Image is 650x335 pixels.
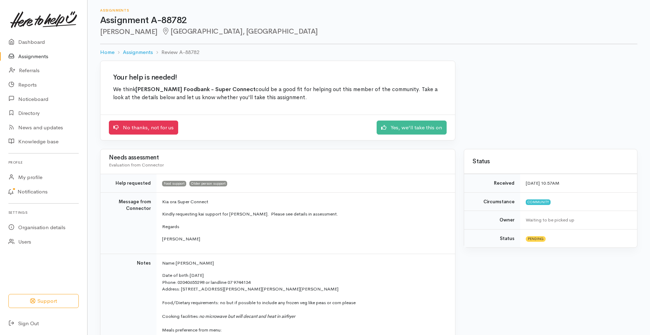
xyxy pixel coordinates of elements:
td: Message from Connector [100,192,156,254]
td: Help requested [100,174,156,193]
span: Evaluation from Connector [109,162,164,168]
a: Assignments [123,48,153,56]
a: Yes, we'll take this on [377,121,447,135]
li: Review A-88782 [153,48,199,56]
div: Waiting to be picked up [526,217,629,224]
p: [PERSON_NAME] [162,235,447,242]
td: Owner [464,211,520,230]
span: Community [526,199,551,205]
span: Meals preference from menu: [162,327,222,333]
span: 02040655298 or landline 07 9744134 [177,279,251,285]
nav: breadcrumb [100,44,637,61]
h3: Status [473,158,629,165]
h6: Assignments [100,8,637,12]
span: Date of birth: [162,272,190,278]
a: Home [100,48,114,56]
span: Cooking facilities: [162,313,295,319]
p: Kia ora Super Connect [162,198,447,205]
span: [STREET_ADDRESS][PERSON_NAME][PERSON_NAME][PERSON_NAME] [181,286,338,292]
span: Older person support [189,181,227,186]
h2: [PERSON_NAME] [100,28,637,36]
span: Food/Dietary requirements: no but if possible to include any frozen veg like peas or corn please [162,300,356,306]
p: Regards [162,223,447,230]
span: Phone: [162,279,177,285]
b: [PERSON_NAME] Foodbank - Super Connect [135,86,256,93]
td: Circumstance [464,192,520,211]
i: no microwave but will decant and heat in airfryer [199,313,295,319]
h2: Your help is needed! [113,74,442,81]
time: [DATE] 10:57AM [526,180,559,186]
td: Status [464,229,520,247]
span: Pending [526,236,546,242]
h1: Assignment A-88782 [100,15,637,26]
span: Food support [162,181,186,186]
span: Name: [162,260,176,266]
h6: Settings [8,208,79,217]
p: We think could be a good fit for helping out this member of the community. Take a look at the det... [113,86,442,102]
h6: Profile [8,158,79,167]
span: [PERSON_NAME] [176,260,214,266]
a: No thanks, not for us [109,121,178,135]
span: Address: [162,286,180,292]
span: [GEOGRAPHIC_DATA], [GEOGRAPHIC_DATA] [162,27,318,36]
td: Received [464,174,520,193]
button: Support [8,294,79,308]
p: Kindly requesting kai support for [PERSON_NAME]. Please see details in assessment. [162,211,447,218]
span: [DATE] [190,272,204,278]
h3: Needs assessment [109,155,447,161]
